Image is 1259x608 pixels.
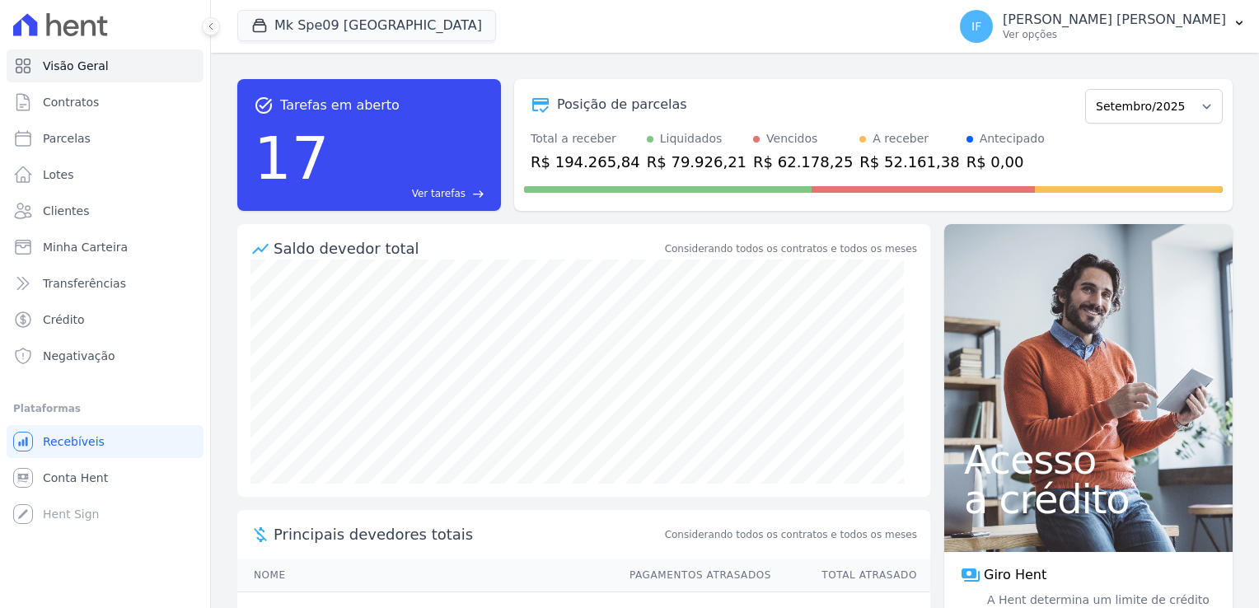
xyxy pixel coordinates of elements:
[647,151,747,173] div: R$ 79.926,21
[7,339,204,372] a: Negativação
[873,130,929,147] div: A receber
[7,86,204,119] a: Contratos
[859,151,959,173] div: R$ 52.161,38
[7,425,204,458] a: Recebíveis
[472,188,484,200] span: east
[7,49,204,82] a: Visão Geral
[43,348,115,364] span: Negativação
[660,130,723,147] div: Liquidados
[971,21,981,32] span: IF
[1003,28,1226,41] p: Ver opções
[984,565,1046,585] span: Giro Hent
[614,559,772,592] th: Pagamentos Atrasados
[966,151,1045,173] div: R$ 0,00
[412,186,466,201] span: Ver tarefas
[766,130,817,147] div: Vencidos
[947,3,1259,49] button: IF [PERSON_NAME] [PERSON_NAME] Ver opções
[7,122,204,155] a: Parcelas
[7,461,204,494] a: Conta Hent
[43,166,74,183] span: Lotes
[13,399,197,419] div: Plataformas
[43,58,109,74] span: Visão Geral
[274,237,662,260] div: Saldo devedor total
[1003,12,1226,28] p: [PERSON_NAME] [PERSON_NAME]
[7,231,204,264] a: Minha Carteira
[336,186,484,201] a: Ver tarefas east
[43,470,108,486] span: Conta Hent
[237,559,614,592] th: Nome
[280,96,400,115] span: Tarefas em aberto
[7,303,204,336] a: Crédito
[665,527,917,542] span: Considerando todos os contratos e todos os meses
[964,440,1213,479] span: Acesso
[7,194,204,227] a: Clientes
[7,267,204,300] a: Transferências
[274,523,662,545] span: Principais devedores totais
[557,95,687,115] div: Posição de parcelas
[531,151,640,173] div: R$ 194.265,84
[43,275,126,292] span: Transferências
[237,10,496,41] button: Mk Spe09 [GEOGRAPHIC_DATA]
[43,433,105,450] span: Recebíveis
[254,96,274,115] span: task_alt
[254,115,330,201] div: 17
[7,158,204,191] a: Lotes
[980,130,1045,147] div: Antecipado
[772,559,930,592] th: Total Atrasado
[43,130,91,147] span: Parcelas
[531,130,640,147] div: Total a receber
[43,203,89,219] span: Clientes
[665,241,917,256] div: Considerando todos os contratos e todos os meses
[43,239,128,255] span: Minha Carteira
[43,94,99,110] span: Contratos
[753,151,853,173] div: R$ 62.178,25
[964,479,1213,519] span: a crédito
[43,311,85,328] span: Crédito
